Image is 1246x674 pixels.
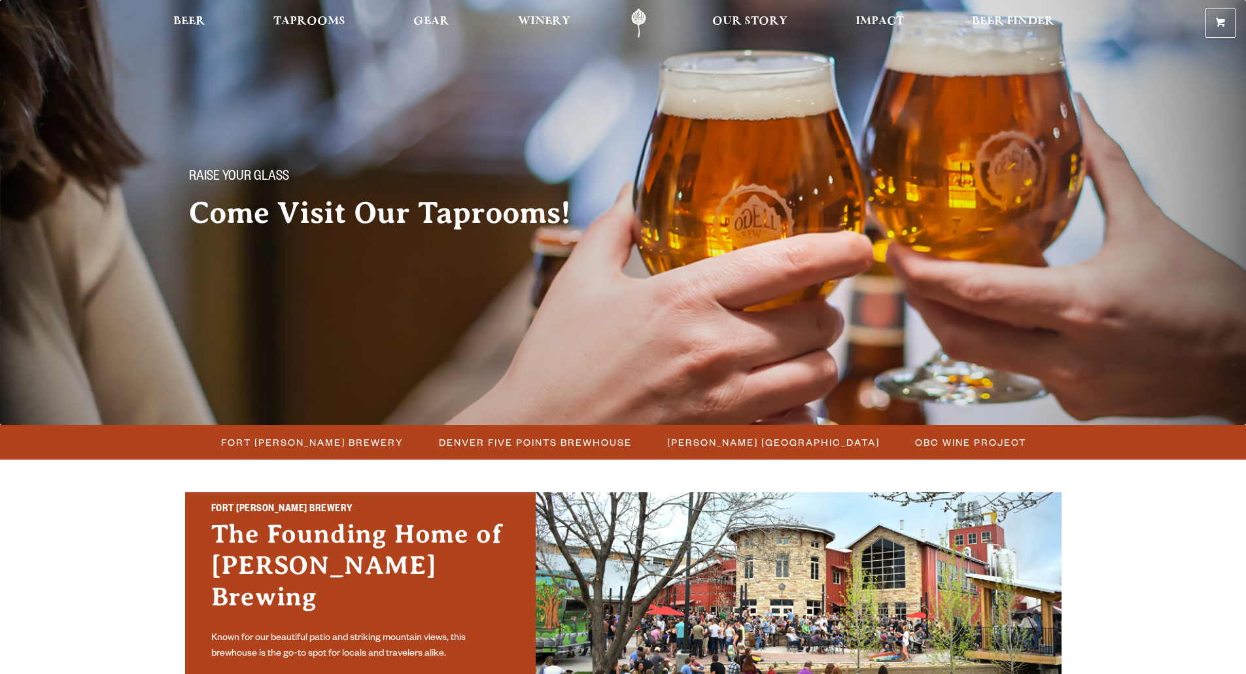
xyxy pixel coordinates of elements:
span: Raise your glass [189,169,289,186]
h3: The Founding Home of [PERSON_NAME] Brewing [211,518,510,626]
h2: Come Visit Our Taprooms! [189,197,597,229]
span: Gear [413,16,449,27]
h2: Fort [PERSON_NAME] Brewery [211,501,510,518]
span: Denver Five Points Brewhouse [439,433,632,452]
a: Denver Five Points Brewhouse [431,433,638,452]
span: Fort [PERSON_NAME] Brewery [221,433,404,452]
a: Taprooms [265,8,354,38]
a: Beer [165,8,214,38]
span: OBC Wine Project [915,433,1026,452]
a: Beer Finder [963,8,1063,38]
a: Gear [405,8,458,38]
span: Beer [173,16,205,27]
a: Winery [510,8,579,38]
a: [PERSON_NAME] [GEOGRAPHIC_DATA] [659,433,886,452]
span: Winery [518,16,570,27]
span: [PERSON_NAME] [GEOGRAPHIC_DATA] [667,433,880,452]
span: Our Story [712,16,787,27]
a: Fort [PERSON_NAME] Brewery [213,433,410,452]
a: Impact [847,8,912,38]
p: Known for our beautiful patio and striking mountain views, this brewhouse is the go-to spot for l... [211,631,510,662]
span: Taprooms [273,16,345,27]
a: OBC Wine Project [907,433,1033,452]
a: Odell Home [614,8,663,38]
span: Impact [856,16,904,27]
span: Beer Finder [972,16,1054,27]
a: Our Story [704,8,796,38]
